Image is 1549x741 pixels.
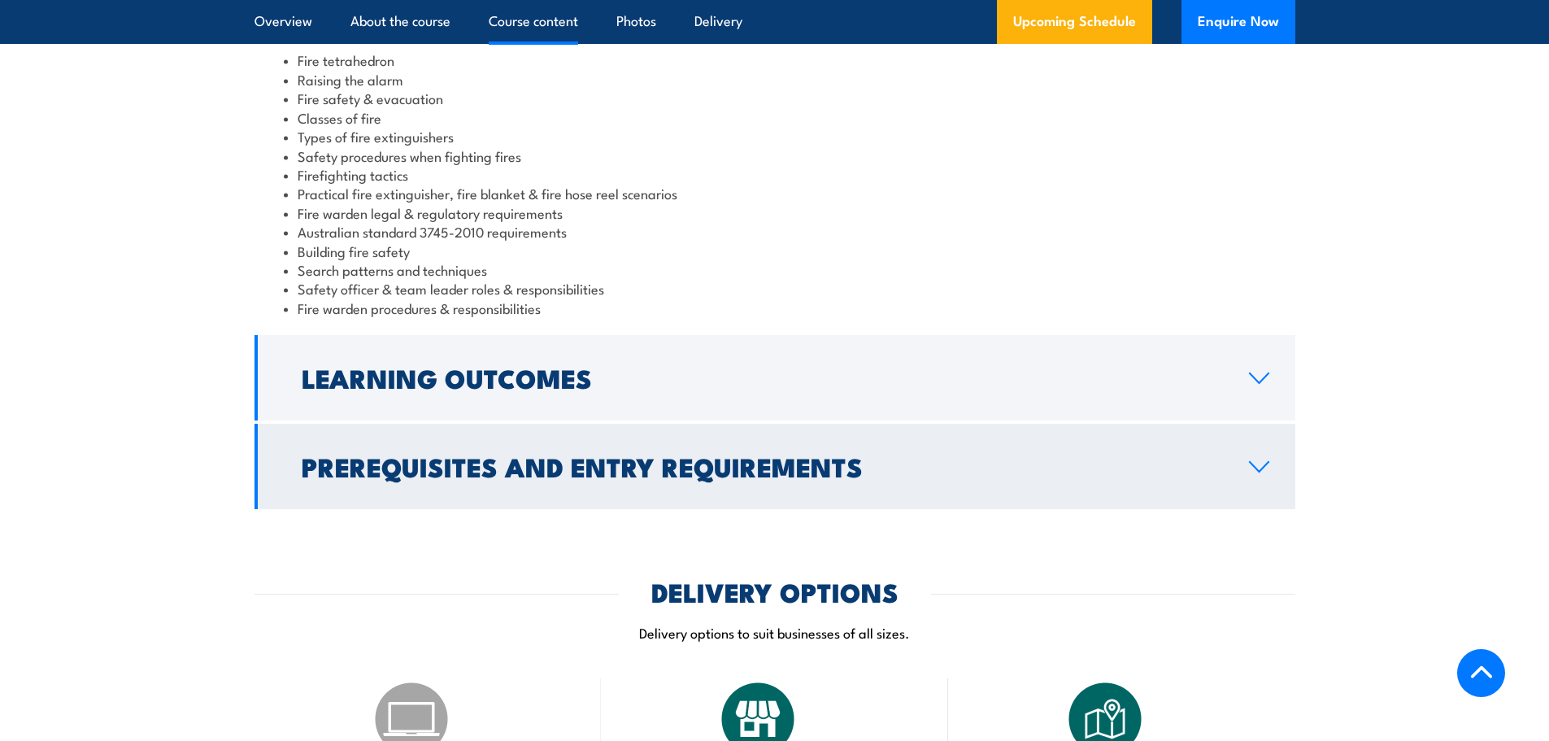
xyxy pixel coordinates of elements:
li: Classes of fire [284,108,1266,127]
li: Fire warden legal & regulatory requirements [284,203,1266,222]
li: Search patterns and techniques [284,260,1266,279]
li: Practical fire extinguisher, fire blanket & fire hose reel scenarios [284,184,1266,203]
li: Australian standard 3745-2010 requirements [284,222,1266,241]
li: Firefighting tactics [284,165,1266,184]
a: Prerequisites and Entry Requirements [255,424,1295,509]
p: Delivery options to suit businesses of all sizes. [255,623,1295,642]
li: Safety procedures when fighting fires [284,146,1266,165]
h2: DELIVERY OPTIONS [651,580,899,603]
h2: Prerequisites and Entry Requirements [302,455,1223,477]
li: Building fire safety [284,242,1266,260]
a: Learning Outcomes [255,335,1295,421]
li: Safety officer & team leader roles & responsibilities [284,279,1266,298]
li: Raising the alarm [284,70,1266,89]
h2: Learning Outcomes [302,366,1223,389]
li: Fire warden procedures & responsibilities [284,299,1266,317]
li: Types of fire extinguishers [284,127,1266,146]
li: Fire tetrahedron [284,50,1266,69]
li: Fire safety & evacuation [284,89,1266,107]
